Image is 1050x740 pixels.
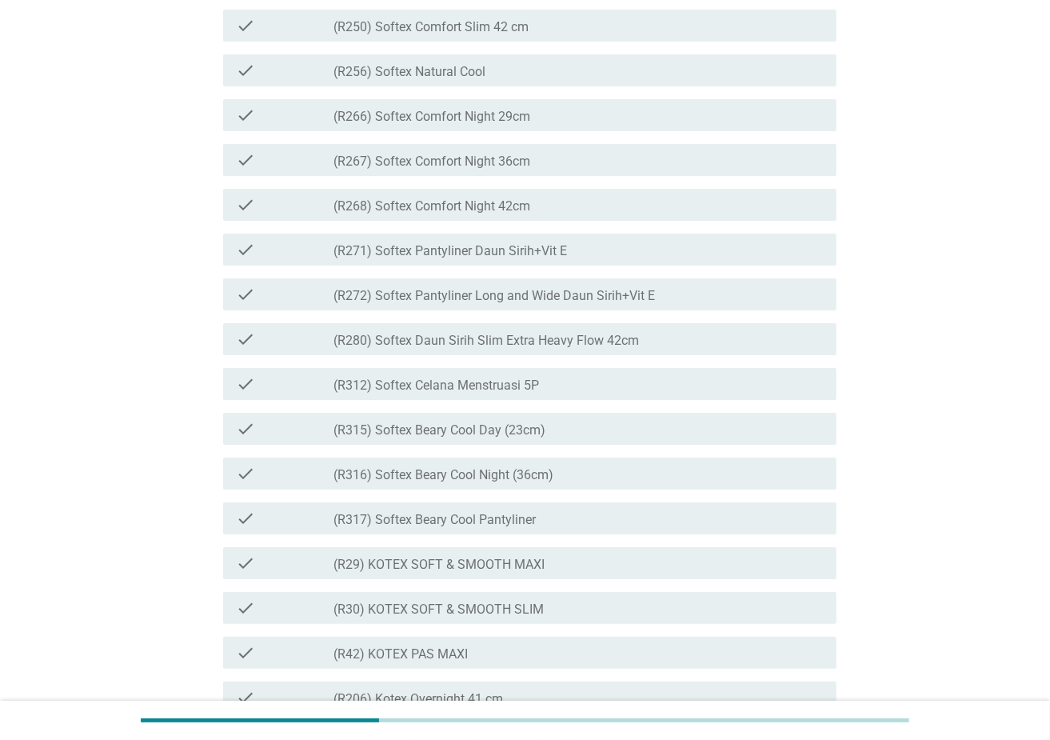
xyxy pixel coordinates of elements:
label: (R256) Softex Natural Cool [333,64,485,80]
label: (R30) KOTEX SOFT & SMOOTH SLIM [333,602,544,618]
i: check [236,285,255,304]
label: (R317) Softex Beary Cool Pantyliner [333,512,536,528]
i: check [236,106,255,125]
i: check [236,374,255,394]
label: (R206) Kotex Overnight 41 cm [333,691,503,707]
label: (R316) Softex Beary Cool Night (36cm) [333,467,553,483]
label: (R280) Softex Daun Sirih Slim Extra Heavy Flow 42cm [333,333,639,349]
label: (R250) Softex Comfort Slim 42 cm [333,19,529,35]
i: check [236,464,255,483]
label: (R29) KOTEX SOFT & SMOOTH MAXI [333,557,545,573]
label: (R266) Softex Comfort Night 29cm [333,109,530,125]
i: check [236,598,255,618]
i: check [236,554,255,573]
i: check [236,509,255,528]
label: (R42) KOTEX PAS MAXI [333,646,468,662]
label: (R271) Softex Pantyliner Daun Sirih+Vit E [333,243,567,259]
label: (R267) Softex Comfort Night 36cm [333,154,530,170]
label: (R272) Softex Pantyliner Long and Wide Daun Sirih+Vit E [333,288,655,304]
i: check [236,195,255,214]
label: (R268) Softex Comfort Night 42cm [333,198,530,214]
i: check [236,643,255,662]
label: (R312) Softex Celana Menstruasi 5P [333,378,539,394]
i: check [236,240,255,259]
i: check [236,61,255,80]
i: check [236,330,255,349]
label: (R315) Softex Beary Cool Day (23cm) [333,422,545,438]
i: check [236,150,255,170]
i: check [236,16,255,35]
i: check [236,419,255,438]
i: check [236,688,255,707]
